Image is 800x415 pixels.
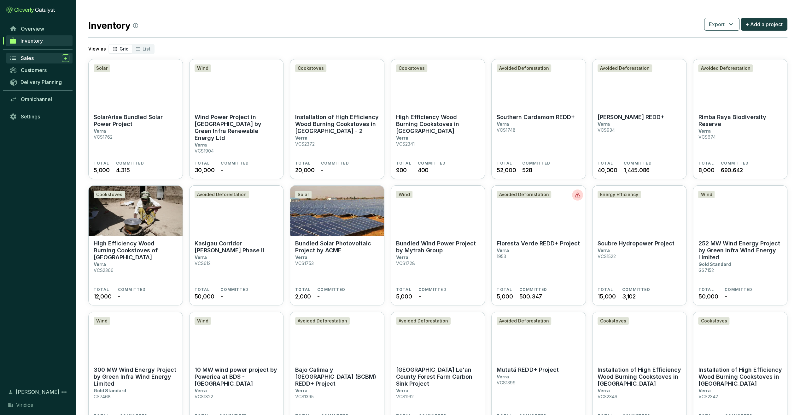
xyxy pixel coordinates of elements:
div: Wind [698,191,715,198]
span: - [317,292,320,301]
span: TOTAL [295,161,311,166]
p: High Efficiency Wood Burning Cookstoves in [GEOGRAPHIC_DATA] [396,114,480,135]
span: TOTAL [195,161,210,166]
span: 30,000 [195,166,215,174]
p: GS7468 [94,394,111,399]
div: Cookstoves [698,317,729,325]
span: TOTAL [698,161,714,166]
p: 1953 [497,254,506,259]
a: Omnichannel [6,94,73,105]
span: Omnichannel [21,96,52,102]
span: - [221,166,223,174]
a: Bundled Solar Photovoltaic Project by ACMESolarBundled Solar Photovoltaic Project by ACMEVerraVCS... [290,185,384,305]
a: Floresta Verde REDD+ ProjectAvoided DeforestationFloresta Verde REDD+ ProjectVerra1953TOTAL5,000C... [491,185,586,305]
span: Delivery Planning [20,79,62,85]
img: Floresta Verde REDD+ Project [492,186,586,236]
span: Inventory [20,38,43,44]
p: Verra [295,255,307,260]
span: COMMITTED [721,161,749,166]
span: 50,000 [698,292,718,301]
a: Southern Cardamom REDD+Avoided DeforestationSouthern Cardamom REDD+VerraVCS1748TOTAL52,000COMMITT... [491,59,586,179]
span: Export [709,21,725,28]
p: VCS674 [698,134,715,140]
span: COMMITTED [116,161,144,166]
button: Export [704,18,739,31]
span: 528 [522,166,532,174]
span: 4.315 [116,166,130,174]
span: 5,000 [94,166,110,174]
a: Sales [6,53,73,63]
img: SolarArise Bundled Solar Power Project [89,59,183,110]
span: COMMITTED [317,287,345,292]
span: Customers [21,67,47,73]
p: [GEOGRAPHIC_DATA] Le'an County Forest Farm Carbon Sink Project [396,366,480,387]
p: VCS2372 [295,141,315,147]
div: Avoided Deforestation [295,317,350,325]
span: Viridios [16,401,33,409]
a: Mai Ndombe REDD+Avoided Deforestation[PERSON_NAME] REDD+VerraVCS934TOTAL40,000COMMITTED1,445.086 [592,59,687,179]
img: Installation of High Efficiency Wood Burning Cookstoves in Kenya [593,312,686,363]
p: Verra [598,388,610,393]
p: 252 MW Wind Energy Project by Green Infra Wind Energy Limited [698,240,782,261]
p: Installation of High Efficiency Wood Burning Cookstoves in [GEOGRAPHIC_DATA] [698,366,782,387]
img: Rimba Raya Biodiversity Reserve [693,59,787,110]
p: VCS1822 [195,394,213,399]
div: Cookstoves [396,64,427,72]
span: COMMITTED [118,287,146,292]
span: Overview [21,26,44,32]
p: Installation of High Efficiency Wood Burning Cookstoves in [GEOGRAPHIC_DATA] - 2 [295,114,379,135]
p: VCS1728 [396,261,415,266]
img: Bundled Solar Photovoltaic Project by ACME [290,186,384,236]
h2: Inventory [88,19,138,32]
p: Verra [195,142,207,147]
p: Verra [598,248,610,253]
p: View as [88,46,106,52]
p: VCS1753 [295,261,314,266]
div: Avoided Deforestation [698,64,753,72]
p: VCS1162 [396,394,414,399]
p: Verra [598,121,610,127]
p: 10 MW wind power project by Powerica at BDS - [GEOGRAPHIC_DATA] [195,366,278,387]
img: Bajo Calima y Bahía Málaga (BCBM) REDD+ Project [290,312,384,363]
span: COMMITTED [220,287,248,292]
p: Mutatá REDD+ Project [497,366,558,373]
p: Southern Cardamom REDD+ [497,114,575,121]
span: 5,000 [396,292,412,301]
span: TOTAL [698,287,714,292]
span: + Add a project [745,21,783,28]
span: COMMITTED [622,287,650,292]
p: Installation of High Efficiency Wood Burning Cookstoves in [GEOGRAPHIC_DATA] [598,366,681,387]
span: 15,000 [598,292,616,301]
img: Installation of High Efficiency Wood Burning Cookstoves in Malawi - 2 [290,59,384,110]
div: Energy Efficiency [598,191,641,198]
p: Verra [698,128,710,134]
p: Floresta Verde REDD+ Project [497,240,580,247]
span: Settings [21,113,40,120]
img: 300 MW Wind Energy Project by Green Infra Wind Energy Limited [89,312,183,363]
a: Customers [6,65,73,75]
span: TOTAL [497,161,512,166]
img: 252 MW Wind Energy Project by Green Infra Wind Energy Limited [693,186,787,236]
p: GS7152 [698,268,714,273]
p: 300 MW Wind Energy Project by Green Infra Wind Energy Limited [94,366,178,387]
img: Installation of High Efficiency Wood Burning Cookstoves in Malawi [693,312,787,363]
a: Overview [6,23,73,34]
p: VCS2366 [94,268,114,273]
span: COMMITTED [724,287,752,292]
p: Rimba Raya Biodiversity Reserve [698,114,782,128]
p: VCS2349 [598,394,617,399]
p: VCS1395 [295,394,314,399]
span: COMMITTED [321,161,349,166]
img: Southern Cardamom REDD+ [492,59,586,110]
span: Grid [120,46,129,51]
span: 690.642 [721,166,743,174]
span: Sales [21,55,34,61]
p: Kasigau Corridor [PERSON_NAME] Phase II [195,240,278,254]
span: [PERSON_NAME] [16,388,59,396]
span: 1,445.086 [624,166,650,174]
span: TOTAL [497,287,512,292]
p: Verra [195,388,207,393]
p: Verra [497,248,509,253]
div: Wind [396,191,412,198]
span: TOTAL [94,287,109,292]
